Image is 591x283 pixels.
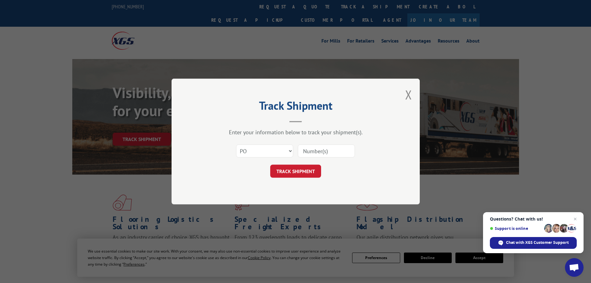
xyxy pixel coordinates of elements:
[490,237,577,249] div: Chat with XGS Customer Support
[506,240,569,245] span: Chat with XGS Customer Support
[565,258,584,277] div: Open chat
[270,165,321,178] button: TRACK SHIPMENT
[203,101,389,113] h2: Track Shipment
[490,226,542,231] span: Support is online
[490,217,577,221] span: Questions? Chat with us!
[203,129,389,136] div: Enter your information below to track your shipment(s).
[405,86,412,103] button: Close modal
[298,144,355,157] input: Number(s)
[571,215,579,223] span: Close chat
